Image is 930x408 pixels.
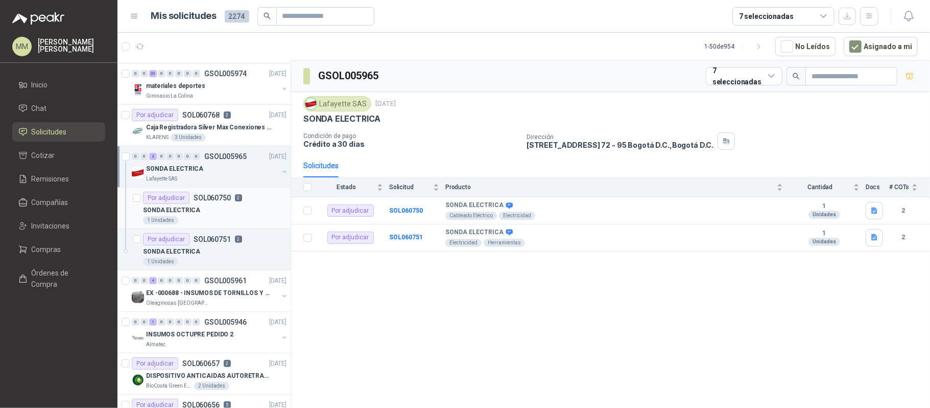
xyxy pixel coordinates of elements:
[303,114,380,124] p: SONDA ELECTRICA
[146,175,177,183] p: Lafayette SAS
[166,153,174,160] div: 0
[117,229,291,270] a: Por adjudicarSOL0607512SONDA ELECTRICA1 Unidades
[389,177,445,197] th: Solicitud
[318,177,389,197] th: Estado
[808,211,840,219] div: Unidades
[527,141,713,149] p: [STREET_ADDRESS] 72 - 95 Bogotá D.C. , Bogotá D.C.
[166,319,174,326] div: 0
[793,73,800,80] span: search
[146,382,192,390] p: BioCosta Green Energy S.A.S
[151,9,217,24] h1: Mis solicitudes
[132,70,139,77] div: 0
[146,123,273,132] p: Caja Registradora Silver Max Conexiones Usb 10000 Plus Led
[175,319,183,326] div: 0
[146,133,169,142] p: KLARENS
[193,153,200,160] div: 0
[194,236,231,243] p: SOL060751
[269,276,287,286] p: [DATE]
[140,277,148,284] div: 0
[499,212,535,220] div: Electricidad
[789,230,860,238] b: 1
[32,173,69,185] span: Remisiones
[318,68,380,84] h3: GSOL005965
[866,177,889,197] th: Docs
[484,239,525,247] div: Herramientas
[527,133,713,141] p: Dirección
[117,188,291,229] a: Por adjudicarSOL0607502SONDA ELECTRICA1 Unidades
[712,65,764,87] div: 7 seleccionadas
[132,316,289,349] a: 0 0 1 0 0 0 0 0 GSOL005946[DATE] Company LogoINSUMOS OCTUPRE PEDIDO 2Almatec
[132,125,144,138] img: Company Logo
[303,96,371,111] div: Lafayette SAS
[789,184,851,191] span: Cantidad
[12,216,105,236] a: Invitaciones
[194,194,231,201] p: SOL060750
[140,70,148,77] div: 0
[12,146,105,165] a: Cotizar
[175,277,183,284] div: 0
[235,194,242,201] p: 2
[389,207,423,214] a: SOL060750
[182,111,220,119] p: SOL060768
[171,133,206,142] div: 3 Unidades
[132,167,144,179] img: Company Logo
[175,70,183,77] div: 0
[303,132,518,140] p: Condición de pago
[193,277,200,284] div: 0
[143,206,200,215] p: SONDA ELECTRICA
[889,177,930,197] th: # COTs
[889,206,918,216] b: 2
[149,277,157,284] div: 4
[146,371,273,381] p: DISPOSITIVO ANTICAIDAS AUTORETRACTIL
[166,70,174,77] div: 0
[184,70,192,77] div: 0
[32,267,96,290] span: Órdenes de Compra
[149,70,157,77] div: 20
[132,275,289,307] a: 0 0 4 0 0 0 0 0 GSOL005961[DATE] Company LogoEX -000688 - INSUMOS DE TORNILLOS Y TUERCASOleaginos...
[789,177,866,197] th: Cantidad
[327,205,374,217] div: Por adjudicar
[204,153,247,160] p: GSOL005965
[264,12,271,19] span: search
[32,126,67,138] span: Solicitudes
[132,374,144,386] img: Company Logo
[204,277,247,284] p: GSOL005961
[224,111,231,119] p: 2
[389,184,431,191] span: Solicitud
[739,11,794,22] div: 7 seleccionadas
[132,319,139,326] div: 0
[143,258,178,266] div: 1 Unidades
[132,109,178,121] div: Por adjudicar
[38,38,105,53] p: [PERSON_NAME] [PERSON_NAME]
[32,244,61,255] span: Compras
[269,69,287,79] p: [DATE]
[132,84,144,96] img: Company Logo
[389,234,423,241] a: SOL060751
[12,75,105,95] a: Inicio
[445,229,504,237] b: SONDA ELECTRICA
[844,37,918,56] button: Asignado a mi
[204,70,247,77] p: GSOL005974
[158,70,165,77] div: 0
[149,319,157,326] div: 1
[132,291,144,303] img: Company Logo
[158,319,165,326] div: 0
[32,220,70,232] span: Invitaciones
[32,103,47,114] span: Chat
[146,288,273,298] p: EX -000688 - INSUMOS DE TORNILLOS Y TUERCAS
[132,153,139,160] div: 0
[194,382,229,390] div: 2 Unidades
[889,233,918,242] b: 2
[445,201,504,210] b: SONDA ELECTRICA
[117,353,291,395] a: Por adjudicarSOL0606572[DATE] Company LogoDISPOSITIVO ANTICAIDAS AUTORETRACTILBioCosta Green Ener...
[303,160,339,171] div: Solicitudes
[158,153,165,160] div: 0
[146,164,203,174] p: SONDA ELECTRICA
[445,184,775,191] span: Producto
[132,150,289,183] a: 0 0 2 0 0 0 0 0 GSOL005965[DATE] Company LogoSONDA ELECTRICALafayette SAS
[12,99,105,118] a: Chat
[146,330,233,339] p: INSUMOS OCTUPRE PEDIDO 2
[193,319,200,326] div: 0
[269,152,287,162] p: [DATE]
